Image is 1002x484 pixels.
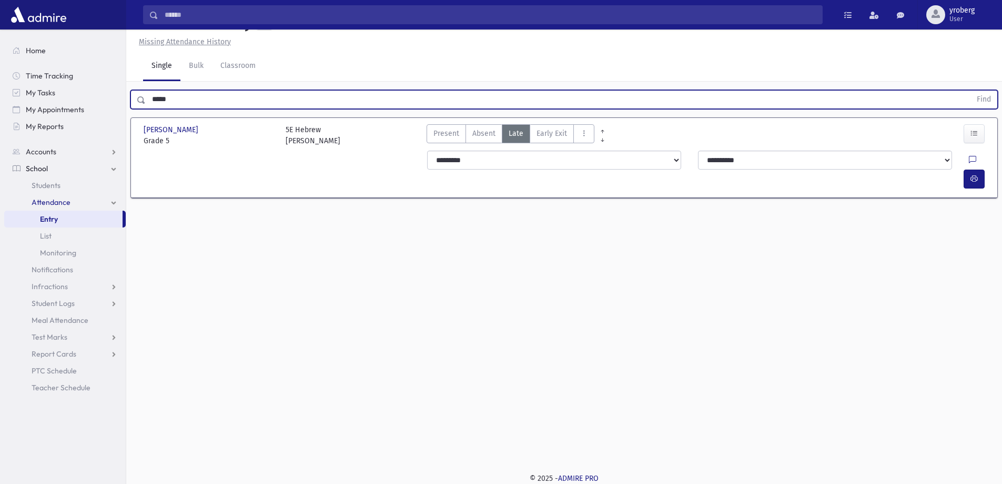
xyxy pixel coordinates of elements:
[4,84,126,101] a: My Tasks
[4,278,126,295] a: Infractions
[32,315,88,325] span: Meal Attendance
[32,332,67,342] span: Test Marks
[4,329,126,345] a: Test Marks
[949,15,975,23] span: User
[949,6,975,15] span: yroberg
[4,211,123,228] a: Entry
[537,128,567,139] span: Early Exit
[32,383,90,392] span: Teacher Schedule
[143,52,180,81] a: Single
[4,194,126,211] a: Attendance
[4,379,126,396] a: Teacher Schedule
[158,5,822,24] input: Search
[427,124,594,146] div: AttTypes
[32,349,76,359] span: Report Cards
[286,124,340,146] div: 5E Hebrew [PERSON_NAME]
[212,52,264,81] a: Classroom
[26,164,48,173] span: School
[4,143,126,160] a: Accounts
[509,128,523,139] span: Late
[26,88,55,97] span: My Tasks
[4,101,126,118] a: My Appointments
[26,147,56,156] span: Accounts
[26,46,46,55] span: Home
[26,122,64,131] span: My Reports
[4,42,126,59] a: Home
[433,128,459,139] span: Present
[32,197,70,207] span: Attendance
[970,91,997,108] button: Find
[40,231,52,241] span: List
[4,261,126,278] a: Notifications
[4,295,126,312] a: Student Logs
[139,37,231,46] u: Missing Attendance History
[4,362,126,379] a: PTC Schedule
[135,37,231,46] a: Missing Attendance History
[32,366,77,376] span: PTC Schedule
[4,160,126,177] a: School
[8,4,69,25] img: AdmirePro
[32,299,75,308] span: Student Logs
[40,248,76,258] span: Monitoring
[32,181,60,190] span: Students
[32,282,68,291] span: Infractions
[32,265,73,274] span: Notifications
[4,228,126,244] a: List
[40,214,58,224] span: Entry
[4,67,126,84] a: Time Tracking
[26,105,84,114] span: My Appointments
[4,244,126,261] a: Monitoring
[144,135,275,146] span: Grade 5
[144,124,200,135] span: [PERSON_NAME]
[4,345,126,362] a: Report Cards
[4,177,126,194] a: Students
[26,71,73,81] span: Time Tracking
[4,118,126,135] a: My Reports
[180,52,212,81] a: Bulk
[143,473,985,484] div: © 2025 -
[4,312,126,329] a: Meal Attendance
[472,128,495,139] span: Absent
